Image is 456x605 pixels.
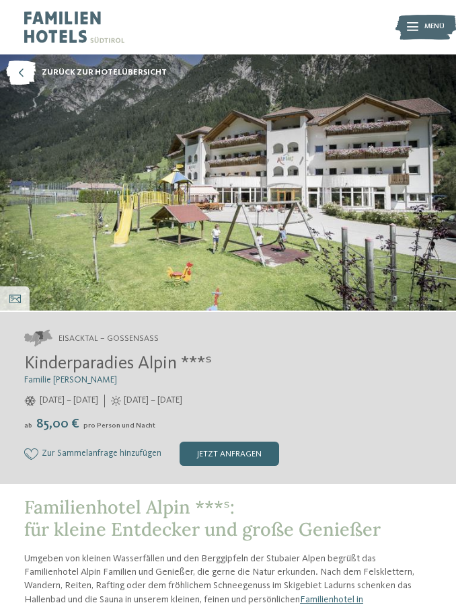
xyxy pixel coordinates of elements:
[42,449,161,459] span: Zur Sammelanfrage hinzufügen
[59,333,159,345] span: Eisacktal – Gossensass
[395,12,456,42] img: Familienhotels Südtirol
[6,61,167,85] a: zurück zur Hotelübersicht
[42,67,167,79] span: zurück zur Hotelübersicht
[24,422,32,430] span: ab
[83,422,155,430] span: pro Person und Nacht
[24,396,36,406] i: Öffnungszeiten im Winter
[424,22,445,32] span: Menü
[24,354,212,372] span: Kinderparadies Alpin ***ˢ
[111,396,121,406] i: Öffnungszeiten im Sommer
[24,376,117,385] span: Familie [PERSON_NAME]
[40,395,98,407] span: [DATE] – [DATE]
[24,495,381,540] span: Familienhotel Alpin ***ˢ: für kleine Entdecker und große Genießer
[180,442,280,466] div: jetzt anfragen
[124,395,182,407] span: [DATE] – [DATE]
[34,417,82,431] span: 85,00 €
